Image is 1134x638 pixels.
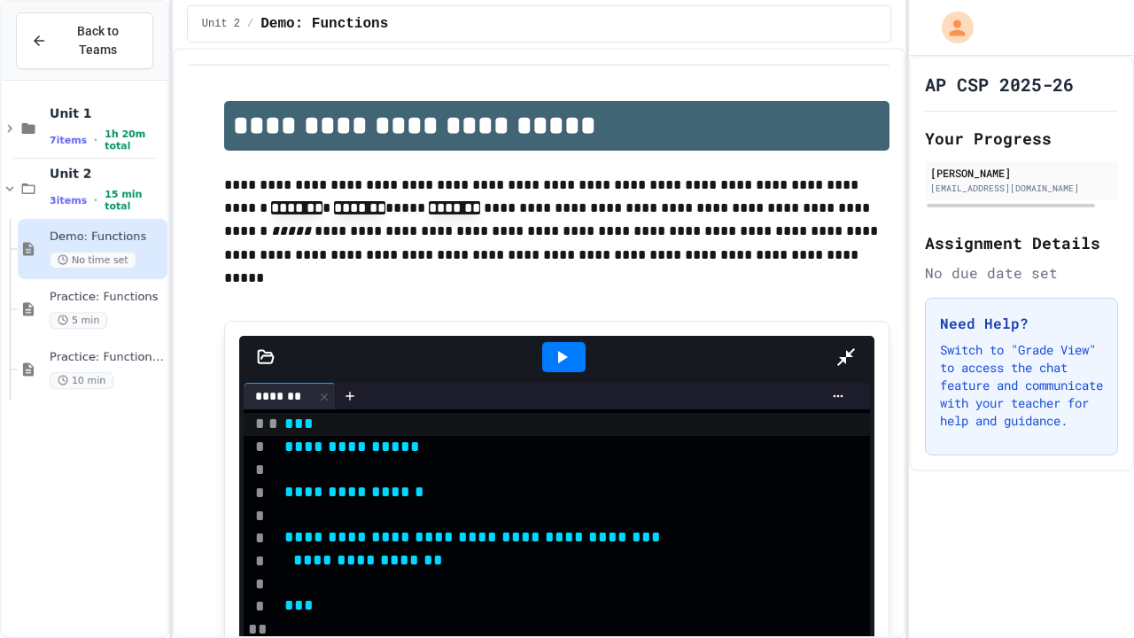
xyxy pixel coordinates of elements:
h1: AP CSP 2025-26 [925,72,1074,97]
span: 5 min [50,312,107,329]
span: 10 min [50,372,113,389]
span: 7 items [50,135,87,146]
span: / [247,17,253,31]
div: [EMAIL_ADDRESS][DOMAIN_NAME] [930,182,1113,195]
span: 15 min total [105,189,164,212]
span: • [94,193,97,207]
h3: Need Help? [940,313,1103,334]
span: 1h 20m total [105,128,164,152]
span: Unit 1 [50,105,164,121]
span: Demo: Functions [50,230,164,245]
p: Switch to "Grade View" to access the chat feature and communicate with your teacher for help and ... [940,341,1103,430]
span: No time set [50,252,136,268]
span: 3 items [50,195,87,206]
h2: Assignment Details [925,230,1118,255]
span: Back to Teams [58,22,138,59]
div: [PERSON_NAME] [930,165,1113,181]
span: Practice: Functions, cont. [50,350,164,365]
span: • [94,133,97,147]
h2: Your Progress [925,126,1118,151]
span: Unit 2 [50,166,164,182]
div: My Account [923,7,978,48]
span: Demo: Functions [260,13,388,35]
span: Unit 2 [202,17,240,31]
button: Back to Teams [16,12,153,69]
div: No due date set [925,262,1118,284]
span: Practice: Functions [50,290,164,305]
